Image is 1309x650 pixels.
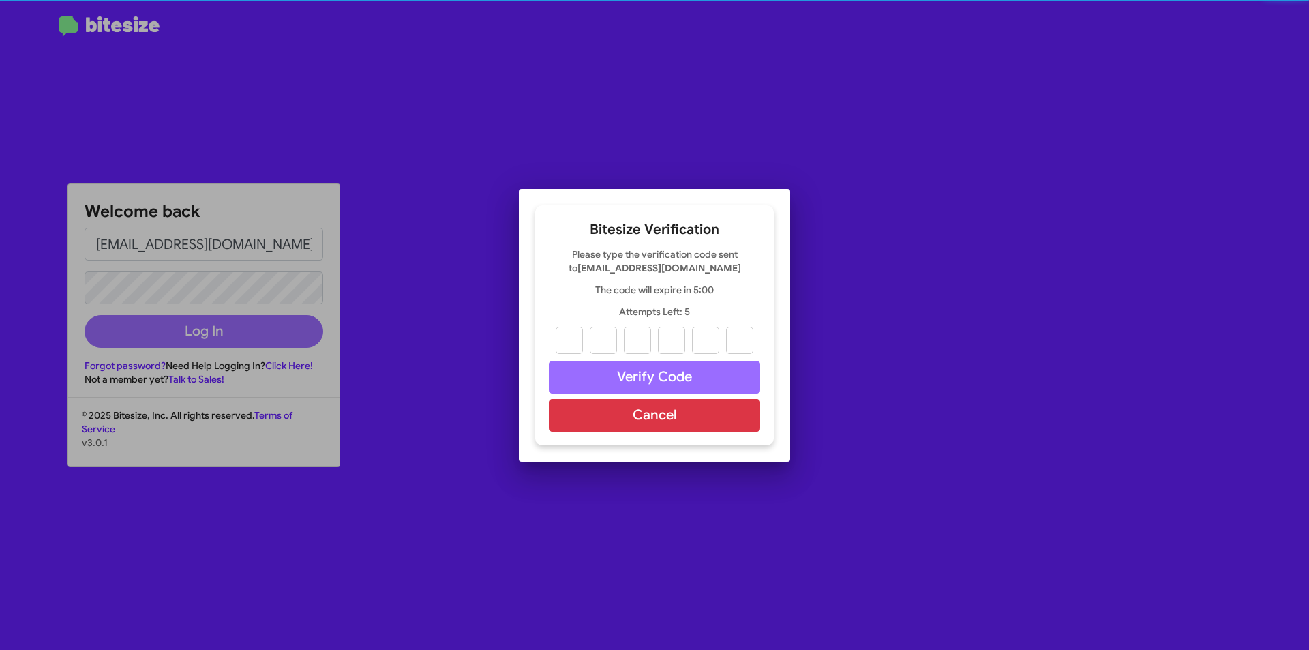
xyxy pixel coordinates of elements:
[549,283,760,297] p: The code will expire in 5:00
[577,262,741,274] strong: [EMAIL_ADDRESS][DOMAIN_NAME]
[549,248,760,275] p: Please type the verification code sent to
[549,361,760,394] button: Verify Code
[549,399,760,432] button: Cancel
[549,219,760,241] h2: Bitesize Verification
[549,305,760,319] p: Attempts Left: 5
